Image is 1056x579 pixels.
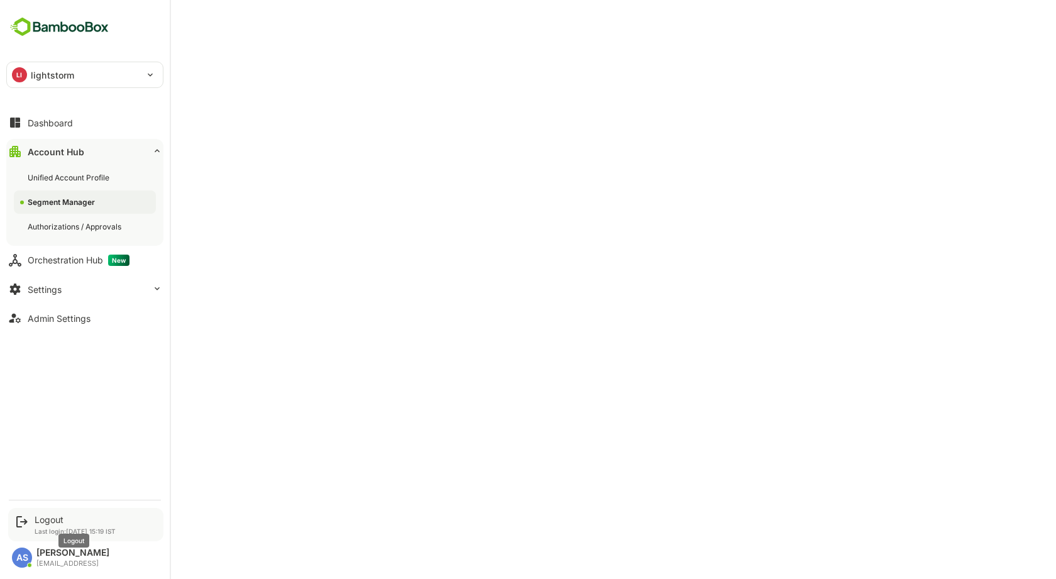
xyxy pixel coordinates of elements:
[28,255,129,266] div: Orchestration Hub
[36,548,109,558] div: [PERSON_NAME]
[35,527,116,535] p: Last login: [DATE] 15:19 IST
[12,548,32,568] div: AS
[6,139,163,164] button: Account Hub
[6,306,163,331] button: Admin Settings
[108,255,129,266] span: New
[28,197,97,207] div: Segment Manager
[12,67,27,82] div: LI
[28,284,62,295] div: Settings
[6,15,113,39] img: BambooboxFullLogoMark.5f36c76dfaba33ec1ec1367b70bb1252.svg
[31,69,74,82] p: lightstorm
[6,110,163,135] button: Dashboard
[6,277,163,302] button: Settings
[6,248,163,273] button: Orchestration HubNew
[36,560,109,568] div: [EMAIL_ADDRESS]
[28,313,91,324] div: Admin Settings
[28,221,124,232] div: Authorizations / Approvals
[28,146,84,157] div: Account Hub
[28,118,73,128] div: Dashboard
[35,514,116,525] div: Logout
[28,172,112,183] div: Unified Account Profile
[7,62,163,87] div: LIlightstorm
